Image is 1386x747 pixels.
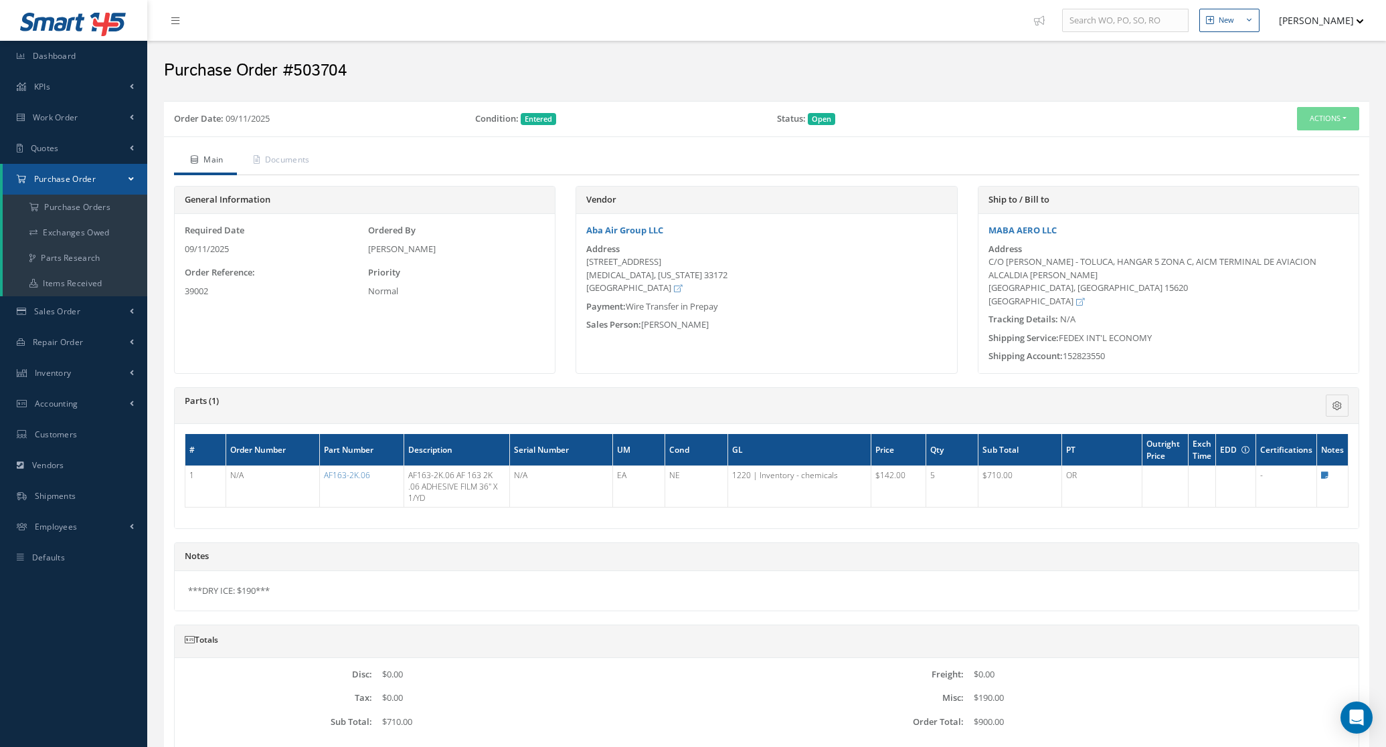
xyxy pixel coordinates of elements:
[978,434,1061,465] th: Sub Total
[1297,107,1359,130] button: Actions
[1142,434,1189,465] th: Outright Price
[1062,434,1142,465] th: PT
[33,50,76,62] span: Dashboard
[988,313,1058,325] span: Tracking Details:
[1062,9,1189,33] input: Search WO, PO, SO, RO
[988,255,1349,308] div: C/O [PERSON_NAME] - TOLUCA, HANGAR 5 ZONA C, AICM TERMINAL DE AVIACION ALCALDIA [PERSON_NAME] [GE...
[1317,434,1349,465] th: Notes
[978,350,1359,363] div: 152823550
[175,693,372,703] label: Tax:
[3,195,147,220] a: Purchase Orders
[521,113,556,125] span: Entered
[1062,465,1142,507] td: OR
[586,318,641,330] span: Sales Person:
[404,434,510,465] th: Description
[926,434,978,465] th: Qty
[767,717,964,727] label: Order Total:
[1216,434,1256,465] th: EDD
[1340,702,1373,734] div: Open Intercom Messenger
[1189,434,1216,465] th: Exch Time
[175,669,372,679] label: Disc:
[35,429,78,440] span: Customers
[777,112,806,126] label: Status:
[1219,15,1234,26] div: New
[767,669,964,679] label: Freight:
[1060,313,1075,325] span: N/A
[34,306,80,317] span: Sales Order
[185,266,255,280] label: Order Reference:
[404,465,510,507] td: AF163-2K.06 AF 163 2K .06 ADHESIVE FILM 36" X 1/YD
[368,266,400,280] label: Priority
[31,142,59,154] span: Quotes
[586,255,946,295] div: [STREET_ADDRESS] [MEDICAL_DATA], [US_STATE] 33172 [GEOGRAPHIC_DATA]
[32,459,64,471] span: Vendors
[35,490,76,502] span: Shipments
[3,220,147,245] a: Exchanges Owed
[978,332,1359,345] div: FEDEX INT'L ECONOMY
[988,350,1063,362] span: Shipping Account:
[665,465,728,507] td: NE
[1199,9,1260,32] button: New
[174,112,224,126] label: Order Date:
[665,434,728,465] th: Cond
[185,285,361,298] div: 39002
[35,521,78,532] span: Employees
[509,434,613,465] th: Serial Number
[871,434,926,465] th: Price
[320,434,404,465] th: Part Number
[185,243,361,256] div: 09/11/2025
[185,465,226,507] td: 1
[185,434,226,465] th: #
[964,668,1359,681] div: $0.00
[35,367,72,379] span: Inventory
[988,332,1059,344] span: Shipping Service:
[586,300,626,312] span: Payment:
[613,434,665,465] th: UM
[237,147,323,175] a: Documents
[185,396,1151,407] h5: Parts (1)
[372,668,767,681] div: $0.00
[368,243,545,256] div: [PERSON_NAME]
[964,691,1359,705] div: $190.00
[226,434,320,465] th: Order Number
[185,195,545,205] h5: General Information
[3,245,147,271] a: Parts Research
[185,551,1349,562] h5: Notes
[576,300,956,314] div: Wire Transfer in Prepay
[728,465,871,507] td: 1220 | Inventory - chemicals
[974,716,1004,728] span: $900.00
[978,465,1061,507] td: $710.00
[509,465,613,507] td: N/A
[175,717,372,727] label: Sub Total:
[988,224,1057,236] a: MABA AERO LLC
[1256,434,1317,465] th: Certifications
[767,693,964,703] label: Misc:
[368,285,545,298] div: Normal
[32,552,65,563] span: Defaults
[475,112,519,126] label: Condition:
[372,691,767,705] div: $0.00
[185,635,1349,645] h5: Totals
[586,224,663,236] a: Aba Air Group LLC
[3,271,147,296] a: Items Received
[324,469,370,481] a: AF163-2K.06
[926,465,978,507] td: 5
[3,164,147,195] a: Purchase Order
[34,173,96,185] span: Purchase Order
[1266,7,1364,33] button: [PERSON_NAME]
[185,224,244,237] label: Required Date
[586,244,620,254] label: Address
[576,318,956,332] div: [PERSON_NAME]
[34,81,50,92] span: KPIs
[226,465,320,507] td: N/A
[871,465,926,507] td: $142.00
[613,465,665,507] td: EA
[808,113,835,125] span: Open
[174,147,237,175] a: Main
[988,195,1349,205] h5: Ship to / Bill to
[164,61,1369,81] h2: Purchase Order #503704
[368,224,416,237] label: Ordered By
[35,398,78,409] span: Accounting
[728,434,871,465] th: GL
[586,195,946,205] h5: Vendor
